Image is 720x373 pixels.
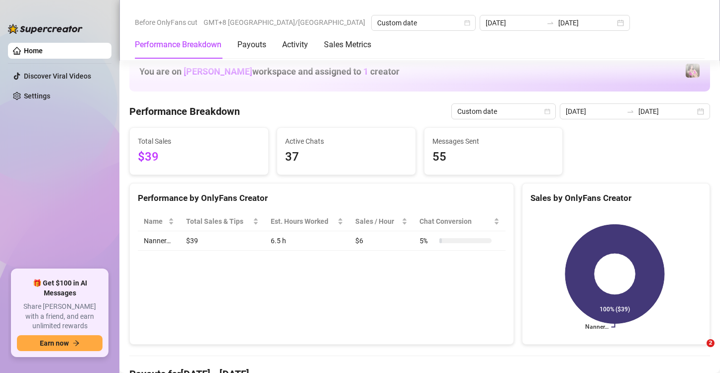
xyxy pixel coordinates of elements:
[73,340,80,347] span: arrow-right
[180,212,264,231] th: Total Sales & Tips
[180,231,264,251] td: $39
[135,15,198,30] span: Before OnlyFans cut
[349,212,413,231] th: Sales / Hour
[432,136,555,147] span: Messages Sent
[285,136,408,147] span: Active Chats
[265,231,349,251] td: 6.5 h
[413,212,506,231] th: Chat Conversion
[129,104,240,118] h4: Performance Breakdown
[8,24,83,34] img: logo-BBDzfeDw.svg
[546,19,554,27] span: to
[544,108,550,114] span: calendar
[419,235,435,246] span: 5 %
[138,148,260,167] span: $39
[530,191,702,205] div: Sales by OnlyFans Creator
[186,216,250,227] span: Total Sales & Tips
[419,216,492,227] span: Chat Conversion
[24,72,91,80] a: Discover Viral Videos
[324,39,371,51] div: Sales Metrics
[349,231,413,251] td: $6
[432,148,555,167] span: 55
[17,302,103,331] span: Share [PERSON_NAME] with a friend, and earn unlimited rewards
[707,339,715,347] span: 2
[282,39,308,51] div: Activity
[638,106,695,117] input: End date
[486,17,542,28] input: Start date
[138,212,180,231] th: Name
[17,335,103,351] button: Earn nowarrow-right
[546,19,554,27] span: swap-right
[135,39,221,51] div: Performance Breakdown
[138,191,506,205] div: Performance by OnlyFans Creator
[457,104,550,119] span: Custom date
[355,216,400,227] span: Sales / Hour
[17,279,103,298] span: 🎁 Get $100 in AI Messages
[184,66,252,77] span: [PERSON_NAME]
[377,15,470,30] span: Custom date
[144,216,166,227] span: Name
[464,20,470,26] span: calendar
[626,107,634,115] span: swap-right
[285,148,408,167] span: 37
[271,216,335,227] div: Est. Hours Worked
[138,231,180,251] td: Nanner…
[626,107,634,115] span: to
[204,15,365,30] span: GMT+8 [GEOGRAPHIC_DATA]/[GEOGRAPHIC_DATA]
[585,324,608,331] text: Nanner…
[686,339,710,363] iframe: Intercom live chat
[363,66,368,77] span: 1
[24,47,43,55] a: Home
[139,66,400,77] h1: You are on workspace and assigned to creator
[566,106,622,117] input: Start date
[40,339,69,347] span: Earn now
[24,92,50,100] a: Settings
[686,64,700,78] img: Nanner
[138,136,260,147] span: Total Sales
[237,39,266,51] div: Payouts
[558,17,615,28] input: End date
